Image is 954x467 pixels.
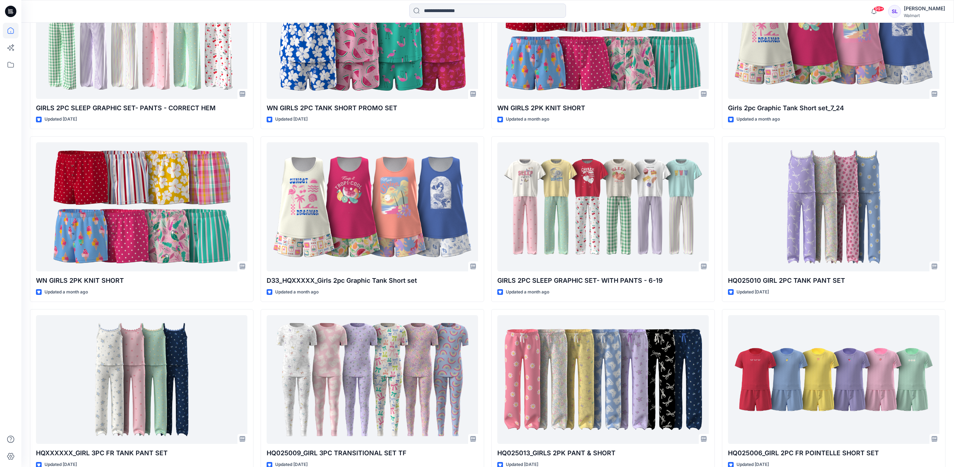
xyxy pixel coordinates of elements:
[44,288,88,296] p: Updated a month ago
[497,448,709,458] p: HQ025013_GIRLS 2PK PANT & SHORT
[497,103,709,113] p: WN GIRLS 2PK KNIT SHORT
[497,315,709,444] a: HQ025013_GIRLS 2PK PANT & SHORT
[275,116,308,123] p: Updated [DATE]
[267,276,478,286] p: D33_HQXXXXX_Girls 2pc Graphic Tank Short set
[728,142,939,271] a: HQ025010 GIRL 2PC TANK PANT SET
[874,6,884,12] span: 99+
[737,116,780,123] p: Updated a month ago
[904,4,945,13] div: [PERSON_NAME]
[497,142,709,271] a: GIRLS 2PC SLEEP GRAPHIC SET- WITH PANTS - 6-19
[36,276,247,286] p: WN GIRLS 2PK KNIT SHORT
[267,448,478,458] p: HQ025009_GIRL 3PC TRANSITIONAL SET TF
[728,103,939,113] p: Girls 2pc Graphic Tank Short set_7_24
[506,288,549,296] p: Updated a month ago
[44,116,77,123] p: Updated [DATE]
[267,103,478,113] p: WN GIRLS 2PC TANK SHORT PROMO SET
[888,5,901,18] div: SL
[728,448,939,458] p: HQ025006_GIRL 2PC FR POINTELLE SHORT SET
[36,103,247,113] p: GIRLS 2PC SLEEP GRAPHIC SET- PANTS - CORRECT HEM
[36,448,247,458] p: HQXXXXXX_GIRL 3PC FR TANK PANT SET
[737,288,769,296] p: Updated [DATE]
[728,315,939,444] a: HQ025006_GIRL 2PC FR POINTELLE SHORT SET
[267,142,478,271] a: D33_HQXXXXX_Girls 2pc Graphic Tank Short set
[728,276,939,286] p: HQ025010 GIRL 2PC TANK PANT SET
[275,288,319,296] p: Updated a month ago
[36,315,247,444] a: HQXXXXXX_GIRL 3PC FR TANK PANT SET
[506,116,549,123] p: Updated a month ago
[267,315,478,444] a: HQ025009_GIRL 3PC TRANSITIONAL SET TF
[904,13,945,18] div: Walmart
[497,276,709,286] p: GIRLS 2PC SLEEP GRAPHIC SET- WITH PANTS - 6-19
[36,142,247,271] a: WN GIRLS 2PK KNIT SHORT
